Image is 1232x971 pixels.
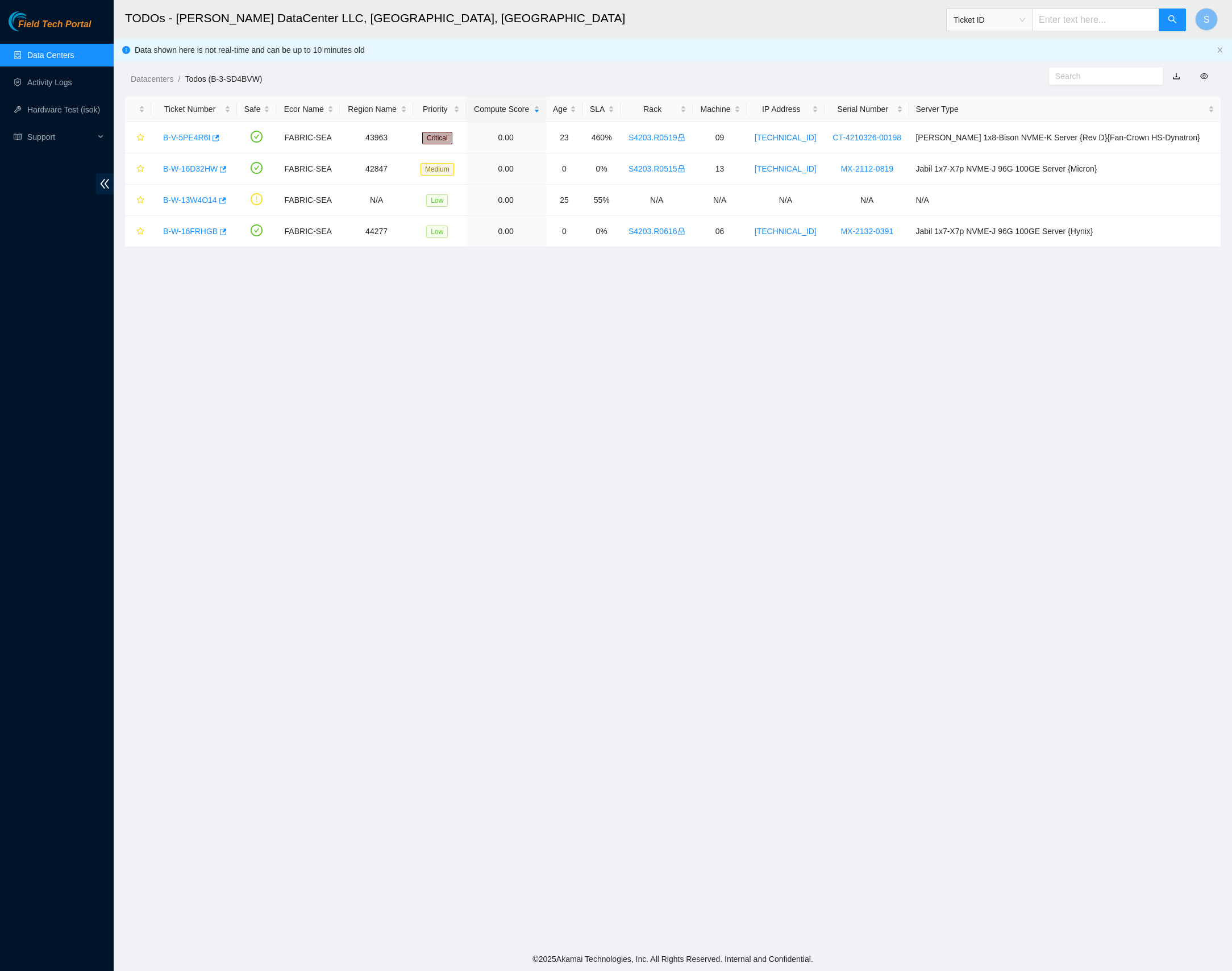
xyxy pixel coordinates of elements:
td: N/A [909,185,1221,216]
td: 25 [546,185,583,216]
td: 0.00 [466,122,546,153]
td: FABRIC-SEA [276,216,340,247]
td: 0% [582,216,621,247]
span: / [178,74,180,84]
a: [TECHNICAL_ID] [755,133,817,142]
a: S4203.R0616lock [629,227,685,236]
td: N/A [621,185,693,216]
span: star [136,165,144,174]
a: Hardware Test (isok) [27,105,100,114]
button: close [1217,47,1223,54]
a: S4203.R0519lock [629,133,685,142]
img: Akamai Technologies [9,11,57,31]
td: FABRIC-SEA [276,122,340,153]
button: star [131,191,145,209]
button: star [131,222,145,240]
td: 13 [693,153,746,185]
button: star [131,160,145,178]
td: 06 [693,216,746,247]
span: lock [677,227,685,235]
a: MX-2132-0391 [840,227,893,236]
span: lock [677,165,685,173]
a: Data Centers [27,51,74,60]
td: 55% [582,185,621,216]
input: Search [1055,70,1147,82]
a: B-W-16D32HW [163,164,218,173]
span: Field Tech Portal [18,19,91,30]
span: Low [426,194,448,207]
span: Ticket ID [954,11,1025,28]
td: 0 [546,153,583,185]
td: 44277 [340,216,413,247]
span: check-circle [251,224,263,236]
button: search [1159,9,1186,31]
button: star [131,128,145,147]
td: N/A [340,185,413,216]
a: CT-4210326-00198 [833,133,901,142]
span: star [136,134,144,143]
td: 0.00 [466,216,546,247]
a: MX-2112-0819 [840,164,893,173]
span: Critical [422,132,452,144]
a: [TECHNICAL_ID] [755,164,817,173]
a: B-W-13W4O14 [163,195,217,205]
td: Jabil 1x7-X7p NVME-J 96G 100GE Server {Micron} [909,153,1221,185]
span: Medium [421,163,454,176]
td: 23 [546,122,583,153]
a: Todos (B-3-SD4BVW) [185,74,262,84]
a: Datacenters [131,74,173,84]
a: B-W-16FRHGB [163,227,218,236]
footer: © 2025 Akamai Technologies, Inc. All Rights Reserved. Internal and Confidential. [114,947,1232,971]
a: [TECHNICAL_ID] [755,227,817,236]
td: 460% [582,122,621,153]
span: Low [426,226,448,238]
a: S4203.R0515lock [629,164,685,173]
span: S [1204,12,1210,27]
a: B-V-5PE4R6I [163,133,210,142]
a: Akamai TechnologiesField Tech Portal [9,20,91,35]
td: Jabil 1x7-X7p NVME-J 96G 100GE Server {Hynix} [909,216,1221,247]
span: check-circle [251,131,263,143]
td: N/A [693,185,746,216]
td: 09 [693,122,746,153]
td: 0% [582,153,621,185]
a: Activity Logs [27,78,72,87]
span: star [136,227,144,236]
span: close [1217,47,1223,53]
a: download [1172,72,1180,81]
span: check-circle [251,162,263,174]
td: N/A [747,185,825,216]
td: [PERSON_NAME] 1x8-Bison NVME-K Server {Rev D}{Fan-Crown HS-Dynatron} [909,122,1221,153]
td: FABRIC-SEA [276,185,340,216]
button: download [1164,67,1189,85]
td: 43963 [340,122,413,153]
td: 0.00 [466,153,546,185]
span: double-left [96,173,114,194]
td: N/A [825,185,910,216]
td: 0.00 [466,185,546,216]
td: 42847 [340,153,413,185]
span: star [136,196,144,205]
span: read [14,133,22,141]
span: Support [27,126,94,148]
span: lock [677,134,685,141]
td: FABRIC-SEA [276,153,340,185]
span: search [1168,15,1177,26]
td: 0 [546,216,583,247]
span: exclamation-circle [251,193,263,205]
span: eye [1200,72,1208,80]
input: Enter text here... [1032,9,1159,31]
button: S [1195,8,1218,31]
